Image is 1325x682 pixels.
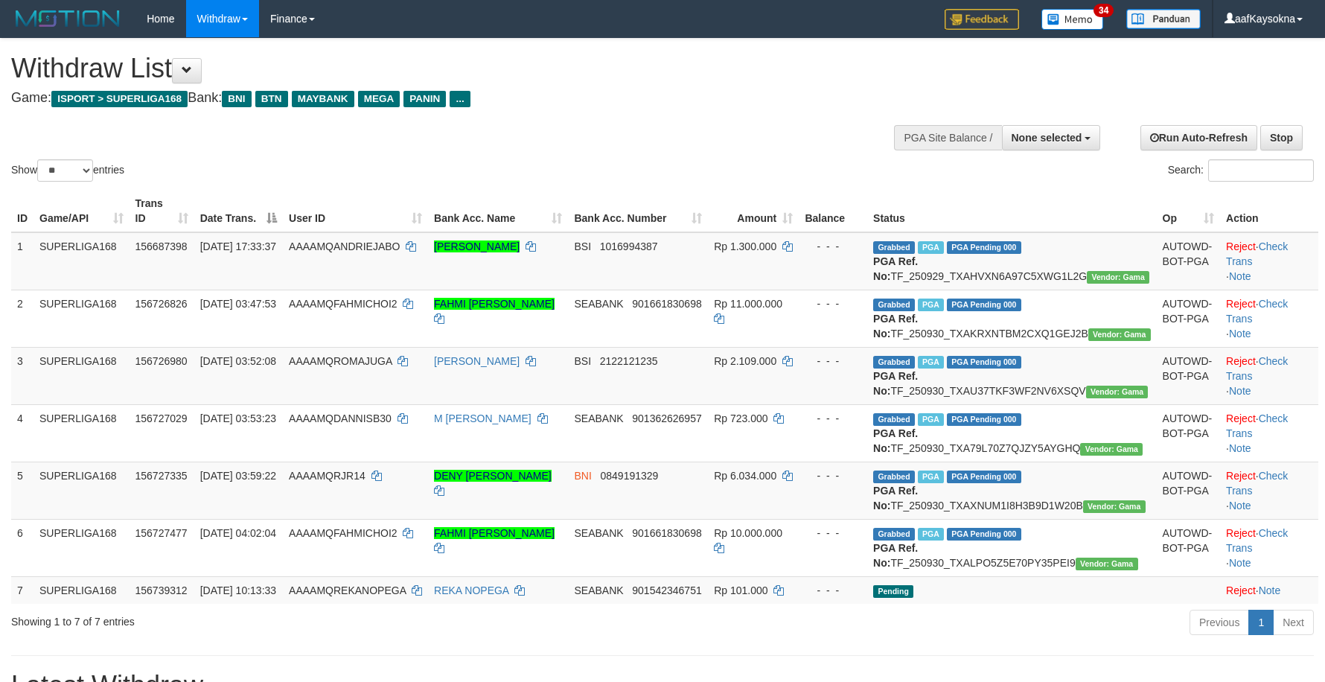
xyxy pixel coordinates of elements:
span: Vendor URL: https://trx31.1velocity.biz [1076,558,1138,570]
td: AUTOWD-BOT-PGA [1157,347,1221,404]
a: Note [1229,442,1251,454]
span: Copy 901542346751 to clipboard [632,584,701,596]
a: Check Trans [1226,527,1288,554]
span: AAAAMQREKANOPEGA [289,584,406,596]
td: AUTOWD-BOT-PGA [1157,462,1221,519]
span: Grabbed [873,299,915,311]
td: TF_250929_TXAHVXN6A97C5XWG1L2G [867,232,1156,290]
a: Reject [1226,584,1256,596]
span: Marked by aafandaneth [918,528,944,541]
td: SUPERLIGA168 [33,404,130,462]
b: PGA Ref. No: [873,313,918,340]
span: Copy 901661830698 to clipboard [632,527,701,539]
span: 156726826 [135,298,188,310]
span: BNI [574,470,591,482]
a: DENY [PERSON_NAME] [434,470,552,482]
span: 156687398 [135,240,188,252]
td: 7 [11,576,33,604]
a: Stop [1260,125,1303,150]
th: Action [1220,190,1318,232]
a: Previous [1190,610,1249,635]
td: 2 [11,290,33,347]
img: panduan.png [1126,9,1201,29]
div: - - - [805,526,861,541]
td: SUPERLIGA168 [33,347,130,404]
a: Check Trans [1226,412,1288,439]
a: Check Trans [1226,470,1288,497]
div: Showing 1 to 7 of 7 entries [11,608,541,629]
span: 156739312 [135,584,188,596]
span: BSI [574,355,591,367]
span: Marked by aafromsomean [918,356,944,369]
td: SUPERLIGA168 [33,462,130,519]
span: ... [450,91,470,107]
a: Check Trans [1226,240,1288,267]
span: Vendor URL: https://trx31.1velocity.biz [1080,443,1143,456]
span: AAAAMQROMAJUGA [289,355,392,367]
span: Marked by aafandaneth [918,413,944,426]
a: FAHMI [PERSON_NAME] [434,527,555,539]
a: Reject [1226,470,1256,482]
select: Showentries [37,159,93,182]
td: 5 [11,462,33,519]
span: [DATE] 03:47:53 [200,298,276,310]
a: Note [1229,500,1251,511]
span: [DATE] 03:52:08 [200,355,276,367]
div: - - - [805,354,861,369]
a: Next [1273,610,1314,635]
span: MAYBANK [292,91,354,107]
a: [PERSON_NAME] [434,355,520,367]
td: 6 [11,519,33,576]
span: Copy 2122121235 to clipboard [600,355,658,367]
a: 1 [1248,610,1274,635]
a: Note [1229,385,1251,397]
th: Game/API: activate to sort column ascending [33,190,130,232]
th: Balance [799,190,867,232]
td: AUTOWD-BOT-PGA [1157,519,1221,576]
span: AAAAMQRJR14 [289,470,365,482]
span: Copy 0849191329 to clipboard [600,470,658,482]
span: 156727477 [135,527,188,539]
td: AUTOWD-BOT-PGA [1157,290,1221,347]
td: SUPERLIGA168 [33,576,130,604]
span: [DATE] 03:53:23 [200,412,276,424]
span: SEABANK [574,584,623,596]
img: MOTION_logo.png [11,7,124,30]
span: Marked by aafsoycanthlai [918,241,944,254]
th: Date Trans.: activate to sort column descending [194,190,283,232]
span: SEABANK [574,527,623,539]
th: Bank Acc. Number: activate to sort column ascending [568,190,708,232]
span: PGA Pending [947,299,1021,311]
td: AUTOWD-BOT-PGA [1157,232,1221,290]
h1: Withdraw List [11,54,869,83]
td: SUPERLIGA168 [33,519,130,576]
div: - - - [805,239,861,254]
td: · · [1220,404,1318,462]
span: PGA Pending [947,471,1021,483]
td: · · [1220,519,1318,576]
td: TF_250930_TXAXNUM1I8H3B9D1W20B [867,462,1156,519]
a: Reject [1226,240,1256,252]
b: PGA Ref. No: [873,542,918,569]
div: - - - [805,296,861,311]
label: Show entries [11,159,124,182]
td: · · [1220,347,1318,404]
span: Rp 10.000.000 [714,527,782,539]
span: AAAAMQDANNISB30 [289,412,392,424]
span: PGA Pending [947,241,1021,254]
td: SUPERLIGA168 [33,290,130,347]
span: Rp 6.034.000 [714,470,776,482]
a: Check Trans [1226,298,1288,325]
td: 1 [11,232,33,290]
div: - - - [805,583,861,598]
span: 156727335 [135,470,188,482]
span: [DATE] 10:13:33 [200,584,276,596]
label: Search: [1168,159,1314,182]
span: 34 [1093,4,1114,17]
span: Grabbed [873,528,915,541]
b: PGA Ref. No: [873,370,918,397]
span: Marked by aafandaneth [918,299,944,311]
span: Pending [873,585,913,598]
span: Vendor URL: https://trx31.1velocity.biz [1083,500,1146,513]
th: Trans ID: activate to sort column ascending [130,190,194,232]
